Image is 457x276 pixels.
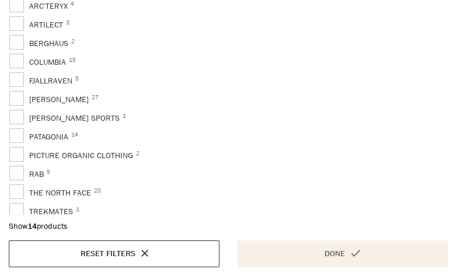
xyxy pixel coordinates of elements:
[9,74,78,88] span: Fjallraven
[9,130,74,144] span: Patagonia
[75,74,144,83] span: 5
[238,240,448,267] button: Done
[66,18,125,27] span: 3
[136,149,266,158] span: 2
[9,55,72,69] span: Columbia
[71,130,136,139] span: 14
[9,18,69,32] span: Artilect
[9,167,50,181] span: Rab
[27,221,37,232] b: 14
[9,111,125,125] span: [PERSON_NAME] Sports
[9,240,219,267] button: Reset filters
[9,149,139,163] span: Picture Organic Clothing
[9,37,74,51] span: Berghaus
[9,186,97,200] span: The North Face
[9,205,79,219] span: Trekmates
[71,37,136,46] span: 2
[94,186,182,195] span: 20
[123,111,239,120] span: 1
[76,205,145,214] span: 1
[47,167,87,176] span: 5
[92,93,177,102] span: 27
[69,55,131,64] span: 15
[9,221,448,232] div: Show products
[9,93,95,107] span: [PERSON_NAME]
